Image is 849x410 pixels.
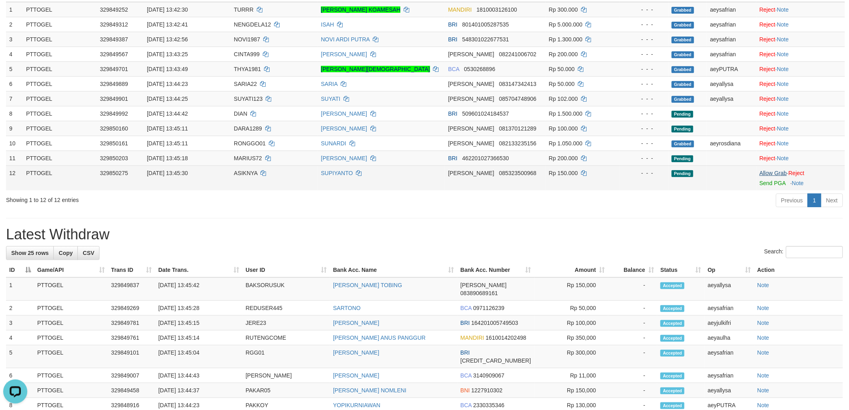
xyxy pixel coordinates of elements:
[155,263,243,277] th: Date Trans.: activate to sort column ascending
[6,226,843,243] h1: Latest Withdraw
[623,124,665,133] div: - - -
[108,316,155,330] td: 329849781
[155,301,243,316] td: [DATE] 13:45:28
[242,330,330,345] td: RUTENGCOME
[147,66,188,72] span: [DATE] 13:43:49
[760,140,776,147] a: Reject
[464,66,496,72] span: Copy 0530268896 to clipboard
[549,51,578,57] span: Rp 200.000
[758,305,770,311] a: Note
[758,282,770,288] a: Note
[234,66,261,72] span: THYA1981
[623,154,665,162] div: - - -
[623,6,665,14] div: - - -
[100,96,128,102] span: 329849901
[473,305,505,311] span: Copy 0971126239 to clipboard
[333,387,406,394] a: [PERSON_NAME] NOMLENI
[462,110,509,117] span: Copy 509601024184537 to clipboard
[808,194,821,207] a: 1
[6,277,34,301] td: 1
[448,51,494,57] span: [PERSON_NAME]
[6,106,23,121] td: 8
[234,6,254,13] span: TURRR
[777,21,789,28] a: Note
[34,301,108,316] td: PTTOGEL
[534,368,608,383] td: Rp 11,000
[34,345,108,368] td: PTTOGEL
[623,65,665,73] div: - - -
[333,402,380,408] a: YOPIKURNIAWAN
[155,383,243,398] td: [DATE] 13:44:37
[705,277,754,301] td: aeyallysa
[6,368,34,383] td: 6
[756,151,845,165] td: ·
[6,32,23,47] td: 3
[234,96,263,102] span: SUYATI123
[147,51,188,57] span: [DATE] 13:43:25
[321,155,367,161] a: [PERSON_NAME]
[758,320,770,326] a: Note
[155,330,243,345] td: [DATE] 13:45:14
[242,383,330,398] td: PAKAR05
[155,277,243,301] td: [DATE] 13:45:42
[6,263,34,277] th: ID: activate to sort column descending
[760,21,776,28] a: Reject
[6,47,23,61] td: 4
[6,61,23,76] td: 5
[623,110,665,118] div: - - -
[660,388,684,394] span: Accepted
[321,51,367,57] a: [PERSON_NAME]
[448,110,457,117] span: BRI
[100,140,128,147] span: 329850161
[657,263,705,277] th: Status: activate to sort column ascending
[448,170,494,176] span: [PERSON_NAME]
[448,81,494,87] span: [PERSON_NAME]
[760,180,786,186] a: Send PGA
[486,335,526,341] span: Copy 1610014202498 to clipboard
[777,155,789,161] a: Note
[6,121,23,136] td: 9
[234,140,266,147] span: RONGGO01
[147,6,188,13] span: [DATE] 13:42:30
[534,345,608,368] td: Rp 300,000
[147,110,188,117] span: [DATE] 13:44:42
[321,110,367,117] a: [PERSON_NAME]
[234,51,260,57] span: CINTA999
[108,383,155,398] td: 329849458
[623,50,665,58] div: - - -
[760,6,776,13] a: Reject
[608,316,658,330] td: -
[499,81,536,87] span: Copy 083147342413 to clipboard
[23,106,97,121] td: PTTOGEL
[461,290,498,296] span: Copy 083890689161 to clipboard
[100,81,128,87] span: 329849889
[333,349,379,356] a: [PERSON_NAME]
[461,320,470,326] span: BRI
[147,36,188,43] span: [DATE] 13:42:56
[705,301,754,316] td: aeysafrian
[777,96,789,102] a: Note
[499,125,536,132] span: Copy 081370121289 to clipboard
[777,66,789,72] a: Note
[777,6,789,13] a: Note
[448,66,459,72] span: BCA
[333,282,402,288] a: [PERSON_NAME] TOBING
[760,36,776,43] a: Reject
[549,36,583,43] span: Rp 1.300.000
[6,136,23,151] td: 10
[6,17,23,32] td: 2
[534,330,608,345] td: Rp 350,000
[321,96,341,102] a: SUYATI
[234,81,257,87] span: SARIA22
[672,96,694,103] span: Grabbed
[499,51,536,57] span: Copy 082241006702 to clipboard
[623,95,665,103] div: - - -
[333,305,361,311] a: SARTONO
[786,246,843,258] input: Search:
[660,282,684,289] span: Accepted
[155,345,243,368] td: [DATE] 13:45:04
[549,155,578,161] span: Rp 200.000
[448,140,494,147] span: [PERSON_NAME]
[34,330,108,345] td: PTTOGEL
[6,2,23,17] td: 1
